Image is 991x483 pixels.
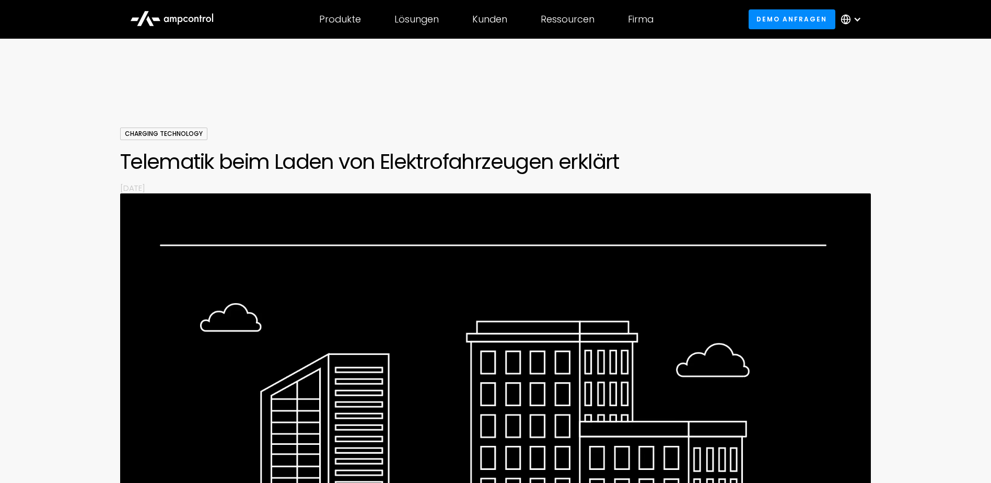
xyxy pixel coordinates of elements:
[472,14,507,25] div: Kunden
[120,182,871,193] p: [DATE]
[319,14,361,25] div: Produkte
[120,149,871,174] h1: Telematik beim Laden von Elektrofahrzeugen erklärt
[541,14,594,25] div: Ressourcen
[749,9,835,29] a: Demo anfragen
[628,14,654,25] div: Firma
[394,14,439,25] div: Lösungen
[120,128,207,140] div: Charging Technology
